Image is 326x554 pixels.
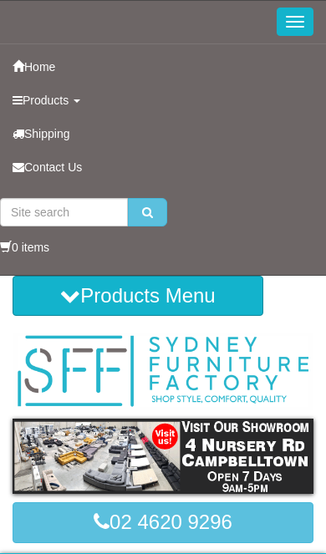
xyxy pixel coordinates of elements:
a: 02 4620 9296 [13,502,313,542]
span: Home [24,60,55,74]
button: Products Menu [13,276,263,316]
img: Sydney Furniture Factory [13,333,313,410]
span: Shipping [24,127,70,140]
span: Products [23,94,69,107]
span: Contact Us [24,160,82,174]
img: showroom.gif [13,419,313,495]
